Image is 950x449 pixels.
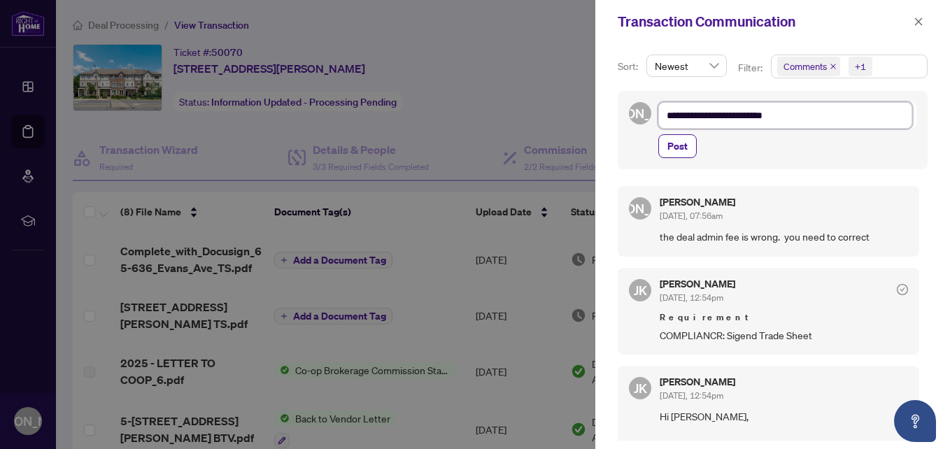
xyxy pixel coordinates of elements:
div: +1 [855,59,866,73]
p: Sort: [618,59,641,74]
span: [PERSON_NAME] [591,104,690,123]
span: Post [667,135,688,157]
span: JK [634,378,647,398]
span: [DATE], 12:54pm [660,292,723,303]
span: [PERSON_NAME] [591,199,690,218]
span: [DATE], 07:56am [660,211,723,221]
h5: [PERSON_NAME] [660,279,735,289]
span: Newest [655,55,718,76]
p: Filter: [738,60,765,76]
span: close [914,17,923,27]
span: Comments [777,57,840,76]
span: the deal admin fee is wrong. you need to correct [660,229,908,245]
button: Post [658,134,697,158]
span: [DATE], 12:54pm [660,390,723,401]
span: COMPLIANCR: Sigend Trade Sheet [660,327,908,343]
button: Open asap [894,400,936,442]
span: Comments [784,59,827,73]
span: close [830,63,837,70]
span: Requirement [660,311,908,325]
h5: [PERSON_NAME] [660,197,735,207]
div: Transaction Communication [618,11,909,32]
span: check-circle [897,284,908,295]
h5: [PERSON_NAME] [660,377,735,387]
span: JK [634,280,647,300]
